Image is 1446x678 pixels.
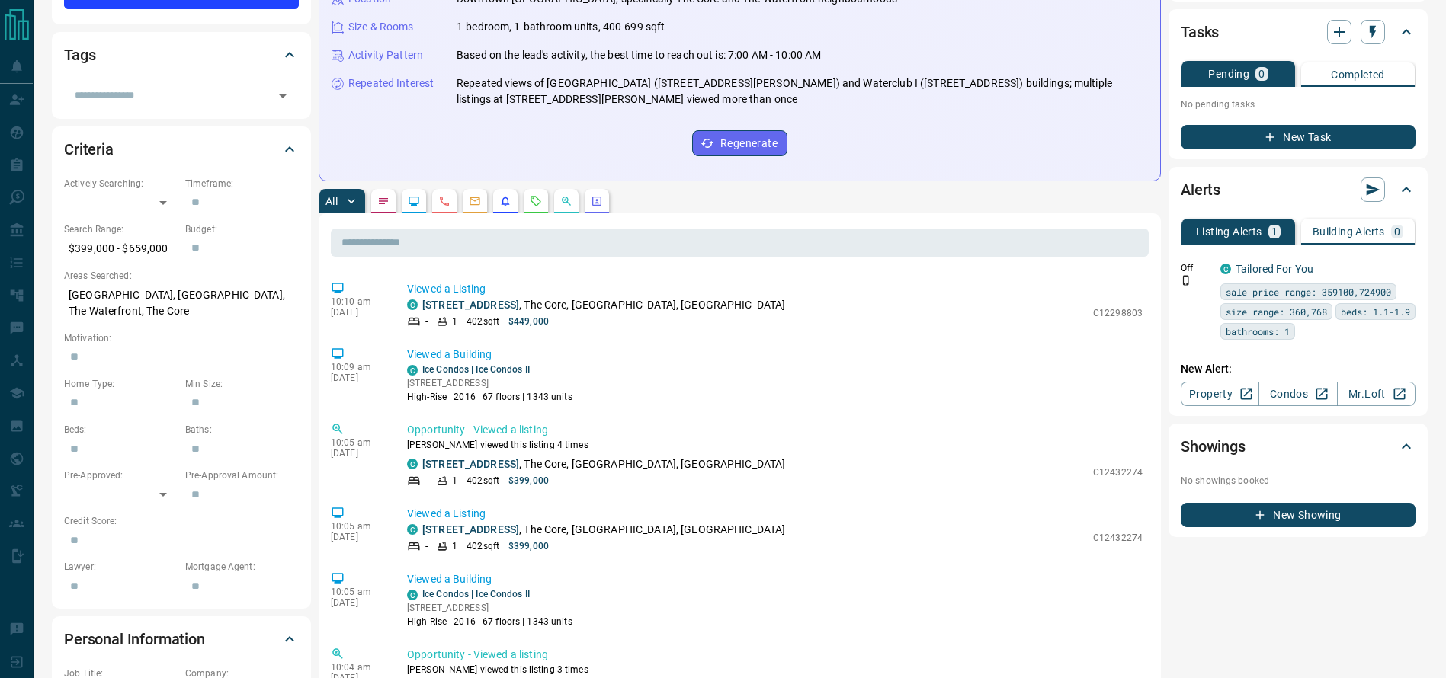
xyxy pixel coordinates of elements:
p: [STREET_ADDRESS] [407,376,572,390]
p: 1 [452,474,457,488]
svg: Agent Actions [591,195,603,207]
button: New Task [1181,125,1416,149]
p: Actively Searching: [64,177,178,190]
p: - [425,539,428,553]
p: 402 sqft [467,315,499,328]
p: 0 [1394,226,1400,237]
p: Pending [1208,69,1249,79]
p: Off [1181,261,1211,275]
p: Home Type: [64,377,178,391]
div: condos.ca [407,459,418,469]
p: Viewed a Building [407,347,1143,363]
svg: Lead Browsing Activity [408,195,420,207]
p: 1 [1271,226,1278,237]
a: Condos [1258,382,1337,406]
a: Ice Condos | Ice Condos II [422,364,530,375]
p: Pre-Approved: [64,469,178,482]
p: [STREET_ADDRESS] [407,601,572,615]
p: 1 [452,315,457,328]
p: New Alert: [1181,361,1416,377]
span: beds: 1.1-1.9 [1341,304,1410,319]
a: [STREET_ADDRESS] [422,458,519,470]
svg: Push Notification Only [1181,275,1191,286]
p: 402 sqft [467,539,499,553]
p: [PERSON_NAME] viewed this listing 3 times [407,663,1143,676]
p: Credit Score: [64,514,299,528]
div: condos.ca [1220,264,1231,274]
p: 0 [1258,69,1265,79]
p: Repeated views of [GEOGRAPHIC_DATA] ([STREET_ADDRESS][PERSON_NAME]) and Waterclub I ([STREET_ADDR... [457,75,1148,107]
p: 1-bedroom, 1-bathroom units, 400-699 sqft [457,19,665,35]
p: No showings booked [1181,474,1416,488]
p: Timeframe: [185,177,299,190]
svg: Opportunities [560,195,572,207]
div: condos.ca [407,365,418,376]
p: $399,000 - $659,000 [64,236,178,261]
p: 10:09 am [331,362,384,373]
p: [DATE] [331,597,384,608]
p: - [425,315,428,328]
p: $399,000 [508,539,549,553]
a: [STREET_ADDRESS] [422,523,519,536]
span: size range: 360,768 [1226,304,1327,319]
h2: Tasks [1181,20,1219,44]
p: 1 [452,539,457,553]
h2: Showings [1181,434,1246,459]
p: Listing Alerts [1196,226,1262,237]
p: $399,000 [508,474,549,488]
p: Repeated Interest [348,75,434,91]
p: Opportunity - Viewed a listing [407,422,1143,438]
a: Ice Condos | Ice Condos II [422,589,530,600]
p: Pre-Approval Amount: [185,469,299,482]
button: New Showing [1181,503,1416,527]
p: [PERSON_NAME] viewed this listing 4 times [407,438,1143,452]
p: Lawyer: [64,560,178,574]
p: No pending tasks [1181,93,1416,116]
p: 10:05 am [331,437,384,448]
p: C12432274 [1093,465,1143,479]
p: [DATE] [331,448,384,459]
p: Opportunity - Viewed a listing [407,647,1143,663]
p: Min Size: [185,377,299,391]
svg: Requests [530,195,542,207]
p: High-Rise | 2016 | 67 floors | 1343 units [407,390,572,404]
p: Search Range: [64,222,178,236]
p: [DATE] [331,532,384,542]
p: Baths: [185,423,299,437]
h2: Criteria [64,137,114,162]
p: Building Alerts [1313,226,1385,237]
h2: Alerts [1181,177,1220,202]
p: High-Rise | 2016 | 67 floors | 1343 units [407,615,572,628]
span: bathrooms: 1 [1226,324,1290,339]
div: condos.ca [407,299,418,310]
p: Budget: [185,222,299,236]
div: Alerts [1181,171,1416,208]
h2: Tags [64,43,95,67]
p: 10:05 am [331,521,384,532]
p: Size & Rooms [348,19,414,35]
p: [DATE] [331,307,384,318]
p: All [325,196,338,206]
div: Showings [1181,428,1416,465]
p: Motivation: [64,331,299,345]
p: 402 sqft [467,474,499,488]
p: [GEOGRAPHIC_DATA], [GEOGRAPHIC_DATA], The Waterfront, The Core [64,283,299,324]
p: 10:10 am [331,296,384,307]
div: condos.ca [407,590,418,600]
div: Personal Information [64,621,299,657]
p: 10:04 am [331,662,384,673]
p: 10:05 am [331,587,384,597]
p: Viewed a Building [407,571,1143,587]
span: sale price range: 359100,724900 [1226,284,1391,299]
p: Based on the lead's activity, the best time to reach out is: 7:00 AM - 10:00 AM [457,47,821,63]
p: [DATE] [331,373,384,383]
p: Activity Pattern [348,47,423,63]
p: Areas Searched: [64,269,299,283]
p: Viewed a Listing [407,506,1143,522]
div: Tasks [1181,14,1416,50]
svg: Calls [438,195,450,207]
a: Mr.Loft [1337,382,1416,406]
p: , The Core, [GEOGRAPHIC_DATA], [GEOGRAPHIC_DATA] [422,297,785,313]
svg: Emails [469,195,481,207]
p: C12432274 [1093,531,1143,545]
